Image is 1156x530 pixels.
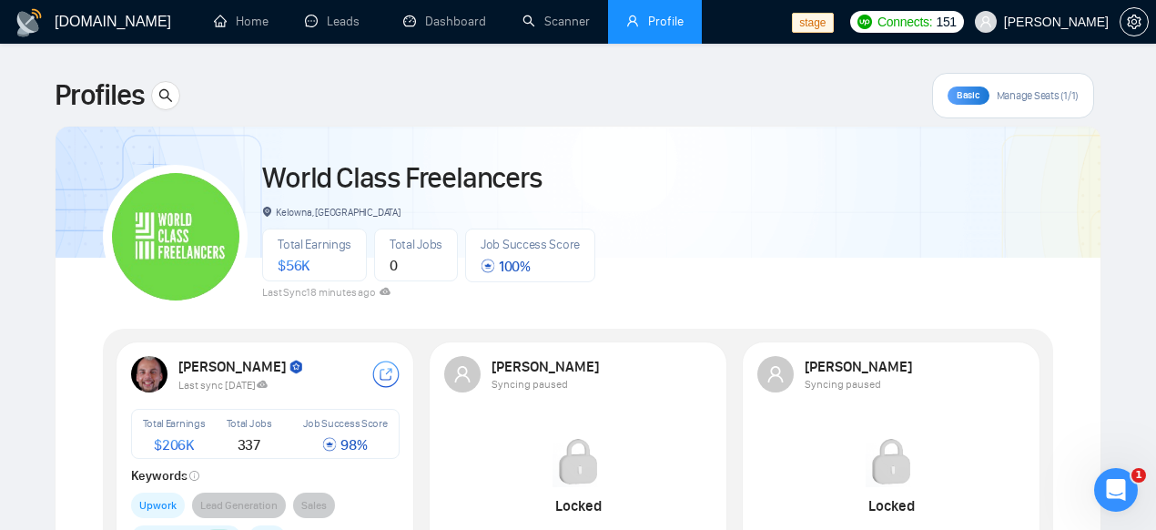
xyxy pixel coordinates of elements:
img: top_rated [289,360,305,376]
span: Manage Seats (1/1) [997,88,1079,103]
span: Total Jobs [390,237,442,252]
strong: Locked [555,497,602,515]
strong: Keywords [131,468,200,484]
span: Syncing paused [492,378,568,391]
img: logo [15,8,44,37]
span: $ 206K [154,436,194,454]
span: Job Success Score [481,237,580,252]
span: Last Sync 18 minutes ago [262,286,390,299]
a: messageLeads [305,14,367,29]
span: Profile [648,14,684,29]
strong: [PERSON_NAME] [805,358,915,375]
img: Locked [553,436,603,487]
span: Connects: [877,12,932,32]
span: info-circle [189,471,199,481]
span: search [152,88,179,103]
span: Upwork [139,496,177,515]
span: setting [1121,15,1148,29]
a: setting [1120,15,1149,29]
iframe: Intercom live chat [1094,468,1138,512]
span: Sales [301,496,327,515]
button: search [151,81,180,110]
span: Total Jobs [227,417,272,430]
span: Lead Generation [200,496,278,515]
span: Basic [957,89,980,101]
img: upwork-logo.png [857,15,872,29]
strong: [PERSON_NAME] [178,358,305,375]
span: 98 % [322,436,367,454]
span: user [766,365,785,383]
span: 337 [238,436,261,454]
button: setting [1120,7,1149,36]
span: Kelowna, [GEOGRAPHIC_DATA] [262,206,401,219]
img: USER [131,356,167,392]
strong: Locked [868,497,915,515]
span: user [979,15,992,28]
span: Last sync [DATE] [178,379,269,392]
span: Job Success Score [303,417,388,430]
span: environment [262,207,272,217]
a: World Class Freelancers [262,160,542,196]
span: user [626,15,639,27]
span: user [453,365,472,383]
strong: [PERSON_NAME] [492,358,602,375]
span: 100 % [481,258,531,275]
img: World Class Freelancers [112,173,239,301]
span: Syncing paused [805,378,881,391]
span: Total Earnings [278,237,351,252]
span: Total Earnings [143,417,206,430]
span: stage [792,13,833,33]
img: Locked [866,436,917,487]
span: 1 [1131,468,1146,483]
a: homeHome [214,14,269,29]
a: dashboardDashboard [403,14,486,29]
span: Profiles [55,74,144,117]
span: 151 [936,12,956,32]
span: $ 56K [278,257,309,274]
span: 0 [390,257,398,274]
a: searchScanner [522,14,590,29]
